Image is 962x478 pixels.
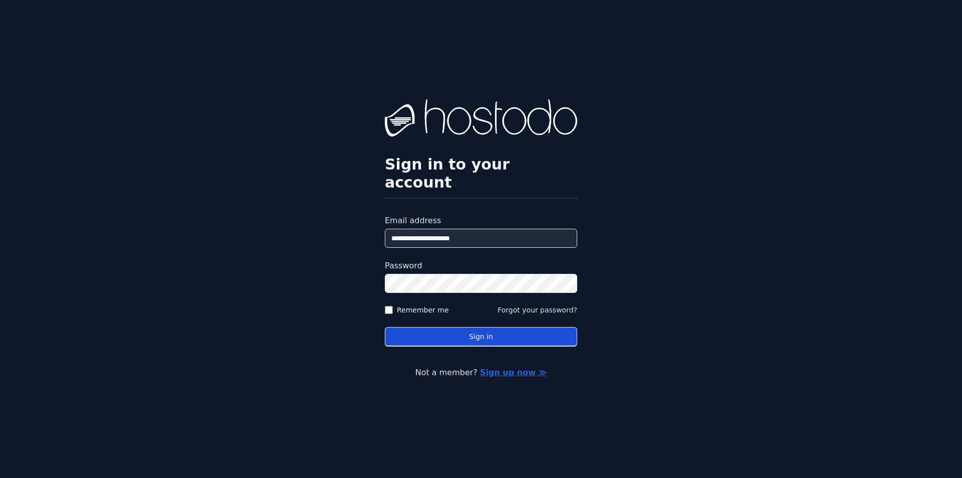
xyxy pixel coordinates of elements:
[397,305,449,315] label: Remember me
[385,327,577,347] button: Sign in
[480,368,547,377] a: Sign up now ≫
[385,99,577,139] img: Hostodo
[385,215,577,227] label: Email address
[498,305,577,315] button: Forgot your password?
[385,155,577,192] h2: Sign in to your account
[48,367,914,379] p: Not a member?
[385,260,577,272] label: Password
